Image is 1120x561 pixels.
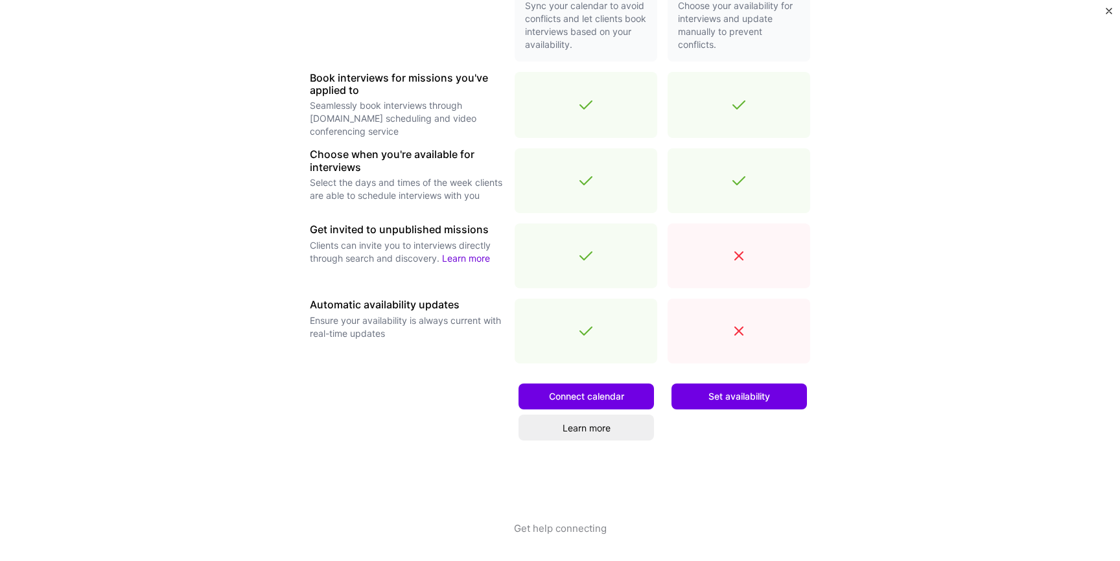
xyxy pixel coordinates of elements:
p: Clients can invite you to interviews directly through search and discovery. [310,239,504,265]
button: Get help connecting [514,521,607,561]
h3: Book interviews for missions you've applied to [310,72,504,97]
h3: Get invited to unpublished missions [310,223,504,236]
button: Close [1106,8,1112,21]
p: Ensure your availability is always current with real-time updates [310,314,504,340]
p: Select the days and times of the week clients are able to schedule interviews with you [310,176,504,202]
p: Seamlessly book interviews through [DOMAIN_NAME] scheduling and video conferencing service [310,99,504,138]
h3: Choose when you're available for interviews [310,148,504,173]
a: Learn more [442,253,490,264]
button: Set availability [671,384,807,409]
span: Connect calendar [549,390,624,403]
h3: Automatic availability updates [310,299,504,311]
span: Set availability [708,390,770,403]
button: Connect calendar [519,384,654,409]
a: Learn more [519,415,654,441]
